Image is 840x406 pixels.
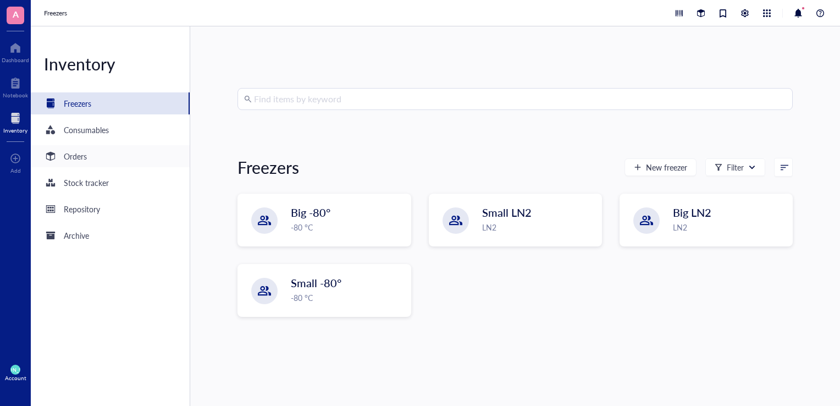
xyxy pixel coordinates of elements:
div: LN2 [482,221,595,233]
span: Big -80° [291,205,330,220]
a: Dashboard [2,39,29,63]
div: Repository [64,203,100,215]
div: Consumables [64,124,109,136]
a: Orders [31,145,190,167]
div: Account [5,375,26,381]
div: Stock tracker [64,177,109,189]
span: Small LN2 [482,205,532,220]
div: Dashboard [2,57,29,63]
button: New freezer [625,158,697,176]
div: Filter [727,161,744,173]
div: Inventory [31,53,190,75]
div: -80 °C [291,292,404,304]
div: Freezers [64,97,91,109]
div: Archive [64,229,89,242]
span: A [13,7,19,21]
div: LN2 [673,221,786,233]
a: Inventory [3,109,27,134]
a: Repository [31,198,190,220]
a: Consumables [31,119,190,141]
a: Notebook [3,74,28,98]
span: Big LN2 [673,205,711,220]
div: Freezers [237,156,299,178]
span: New freezer [646,163,687,172]
div: -80 °C [291,221,404,233]
div: Orders [64,150,87,162]
div: Inventory [3,127,27,134]
a: Freezers [44,8,69,19]
a: Stock tracker [31,172,190,194]
a: Freezers [31,92,190,114]
div: Add [10,167,21,174]
span: Small -80° [291,275,341,290]
a: Archive [31,224,190,246]
div: Notebook [3,92,28,98]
